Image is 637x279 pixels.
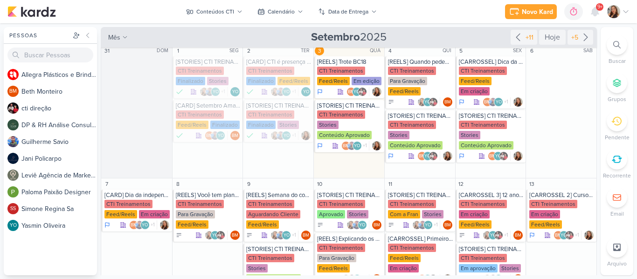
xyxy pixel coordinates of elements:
[522,7,553,17] div: Novo Kard
[246,200,294,208] div: CTI Treinamentos
[232,90,238,95] p: YO
[388,58,453,66] div: [REELS] Quando pedem pra equipe divulgar o evento do mês.
[282,131,291,140] div: Yasmin Oliveira
[7,86,19,97] div: Beth Monteiro
[210,121,240,129] div: Finalizado
[488,231,498,240] div: Yasmin Oliveira
[246,220,279,229] div: Feed/Reels
[488,97,498,107] img: Guilherme Savio
[277,77,310,85] div: Feed/Reels
[565,231,574,240] img: cti direção
[301,131,311,140] img: Franciluce Carvalho
[433,221,438,229] span: +1
[311,30,387,45] span: 2025
[317,110,365,119] div: CTI Treinamentos
[282,87,291,96] div: Yasmin Oliveira
[176,87,183,96] div: Finalizado
[218,134,224,138] p: YO
[317,121,339,129] div: Stories
[205,231,214,240] img: Franciluce Carvalho
[353,90,360,95] p: YO
[429,97,438,107] img: cti direção
[422,210,443,218] div: Stories
[484,100,491,105] p: BM
[346,220,369,230] div: Colaboradores: Franciluce Carvalho, Guilherme Savio, Yasmin Oliveira
[21,70,97,80] div: A l l e g r a P l á s t i c o s e B r i n d e s P e r s o n a l i z a d o s
[246,67,294,75] div: CTI Treinamentos
[244,179,253,189] div: 9
[246,77,276,85] div: Finalizado
[212,233,218,238] p: YO
[21,154,97,163] div: J a n i P o l i c a r p o
[459,77,492,85] div: Feed/Reels
[317,200,365,208] div: CTI Treinamentos
[315,46,324,55] div: 3
[388,141,443,150] div: Conteúdo Aprovado
[584,231,594,240] div: Responsável: Franciluce Carvalho
[418,220,427,230] img: Guilherme Savio
[417,97,440,107] div: Colaboradores: Franciluce Carvalho, Yasmin Oliveira, cti direção
[499,151,508,161] img: cti direção
[229,47,242,54] div: SEG
[608,95,626,103] p: Grupos
[311,30,360,44] strong: Setembro
[386,179,395,189] div: 11
[583,47,595,54] div: SAB
[291,231,296,239] span: +1
[443,97,452,107] div: Beth Monteiro
[388,77,427,85] div: Para Gravação
[513,231,523,240] div: Beth Monteiro
[205,131,228,140] div: Colaboradores: Beth Monteiro, Guilherme Savio, Yasmin Oliveira
[176,232,182,238] div: A Fazer
[246,121,276,129] div: Finalizado
[176,210,215,218] div: Para Gravação
[515,233,521,238] p: BM
[315,179,324,189] div: 10
[129,220,157,230] div: Colaboradores: Beth Monteiro, Guilherme Savio, Yasmin Oliveira, cti direção
[21,120,97,130] div: D P & R H A n á l i s e C o n s u l t i v a
[574,231,579,239] span: +1
[276,131,285,140] img: Guilherme Savio
[348,90,354,95] p: BM
[7,203,19,214] div: Simone Regina Sa
[489,154,496,159] p: BM
[505,4,557,19] button: Novo Kard
[372,87,381,96] div: Responsável: Franciluce Carvalho
[176,131,183,140] div: Finalizado
[503,231,508,239] span: +1
[354,144,360,149] p: YO
[303,90,309,95] p: YO
[443,47,454,54] div: QUI
[301,87,311,96] div: Yasmin Oliveira
[343,144,349,149] p: BM
[529,231,535,239] div: Em Andamento
[270,87,280,96] img: Franciluce Carvalho
[358,87,367,96] img: cti direção
[176,67,224,75] div: CTI Treinamentos
[352,220,361,230] img: Guilherme Savio
[607,5,620,18] img: Franciluce Carvalho
[317,235,382,243] div: [REELS] Explicando os desafios
[388,87,421,95] div: Feed/Reels
[417,97,427,107] img: Franciluce Carvalho
[206,134,213,138] p: BM
[495,154,501,159] p: YO
[7,220,19,231] div: Yasmin Oliveira
[529,210,560,218] div: Em criação
[423,220,433,230] div: Yasmin Oliveira
[102,46,111,55] div: 31
[423,97,432,107] div: Yasmin Oliveira
[459,67,507,75] div: CTI Treinamentos
[417,151,440,161] div: Colaboradores: Beth Monteiro, Yasmin Oliveira, cti direção
[513,47,525,54] div: SEX
[554,231,563,240] div: Beth Monteiro
[173,179,183,189] div: 8
[230,87,240,96] div: Responsável: Yasmin Oliveira
[424,100,430,105] p: YO
[347,141,356,150] img: Guilherme Savio
[457,46,466,55] div: 5
[104,191,170,199] div: [CARD] Dia da independência
[301,131,311,140] div: Responsável: Franciluce Carvalho
[7,6,56,17] img: kardz.app
[270,231,298,240] div: Colaboradores: Franciluce Carvalho, Guilherme Savio, Yasmin Oliveira, cti direção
